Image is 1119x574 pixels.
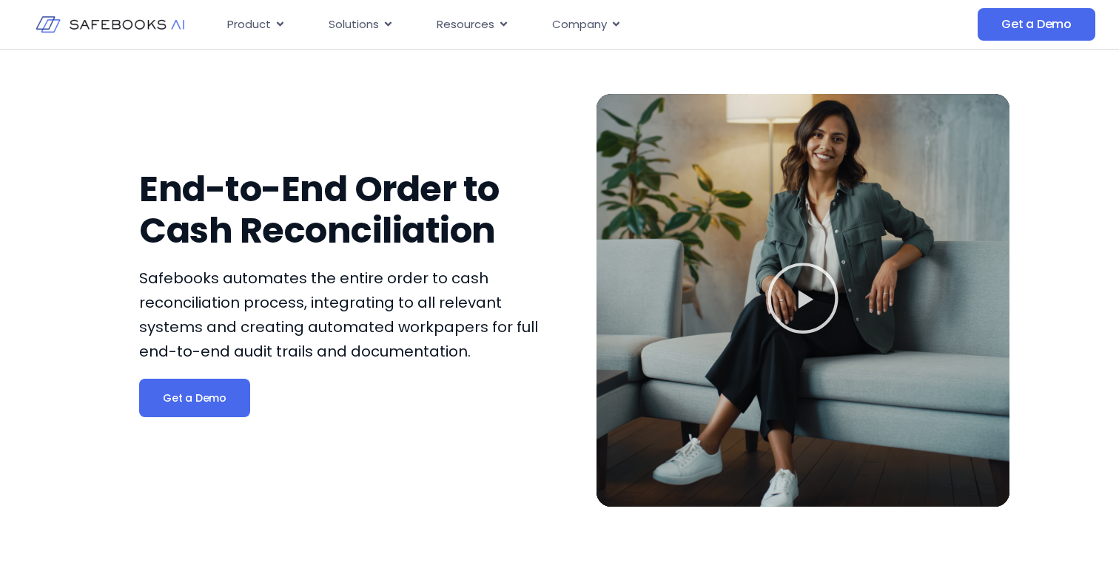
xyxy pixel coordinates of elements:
div: Play Video [766,261,840,340]
span: Solutions [329,16,379,33]
span: Get a Demo [163,391,226,405]
nav: Menu [215,10,852,39]
div: Menu Toggle [215,10,852,39]
span: Safebooks automates the entire order to cash reconciliation process, integrating to all relevant ... [139,268,538,362]
span: Get a Demo [1001,17,1072,32]
h1: End-to-End Order to Cash Reconciliation [139,169,552,251]
span: Product [227,16,271,33]
a: Get a Demo [139,379,250,417]
span: Resources [437,16,494,33]
span: Company [552,16,607,33]
a: Get a Demo [978,8,1095,41]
